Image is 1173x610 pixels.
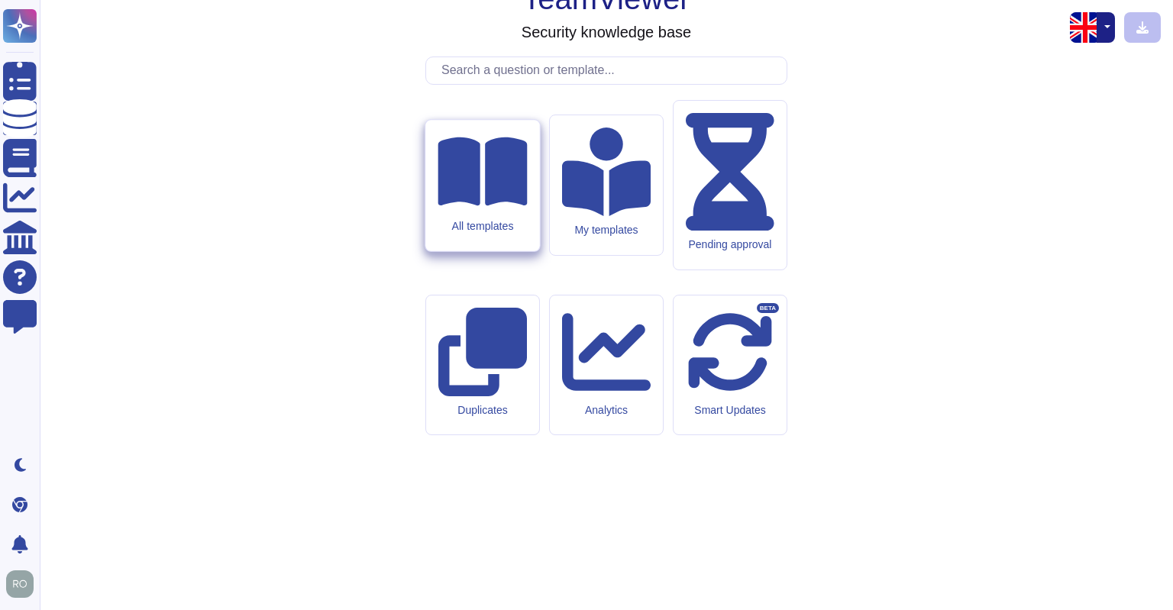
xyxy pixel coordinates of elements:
input: Search a question or template... [434,57,787,84]
div: Smart Updates [686,404,774,417]
div: Duplicates [438,404,527,417]
div: Pending approval [686,238,774,251]
h3: Security knowledge base [522,23,691,41]
button: user [3,567,44,601]
div: Analytics [562,404,651,417]
div: My templates [562,224,651,237]
div: All templates [438,219,527,232]
img: en [1070,12,1100,43]
img: user [6,570,34,598]
div: BETA [757,303,779,314]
